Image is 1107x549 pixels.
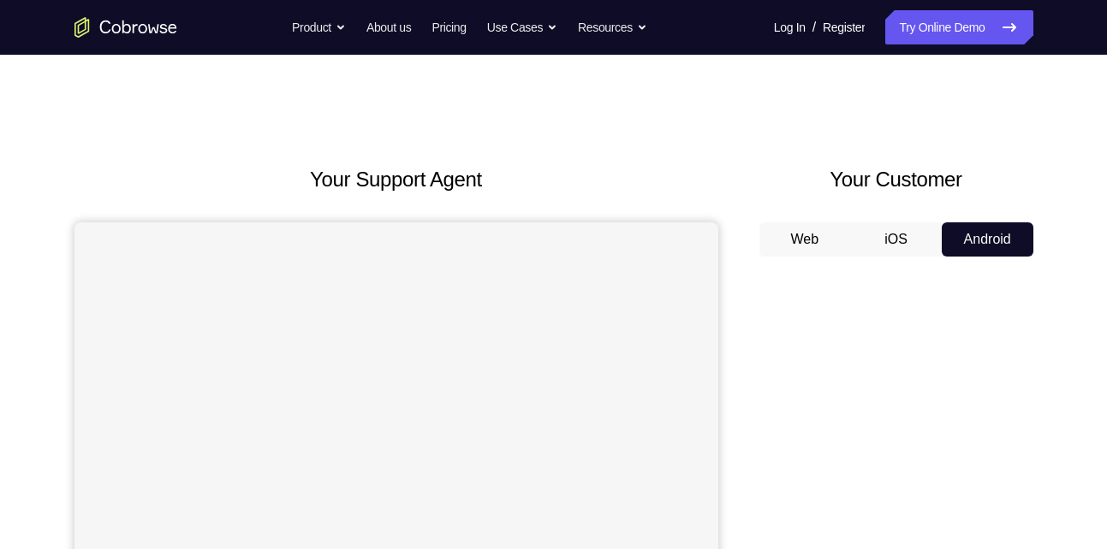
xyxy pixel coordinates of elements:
[292,10,346,44] button: Product
[74,17,177,38] a: Go to the home page
[823,10,865,44] a: Register
[812,17,816,38] span: /
[578,10,647,44] button: Resources
[774,10,806,44] a: Log In
[759,222,851,257] button: Web
[850,222,942,257] button: iOS
[366,10,411,44] a: About us
[885,10,1033,44] a: Try Online Demo
[487,10,557,44] button: Use Cases
[759,164,1033,195] h2: Your Customer
[74,164,718,195] h2: Your Support Agent
[431,10,466,44] a: Pricing
[942,222,1033,257] button: Android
